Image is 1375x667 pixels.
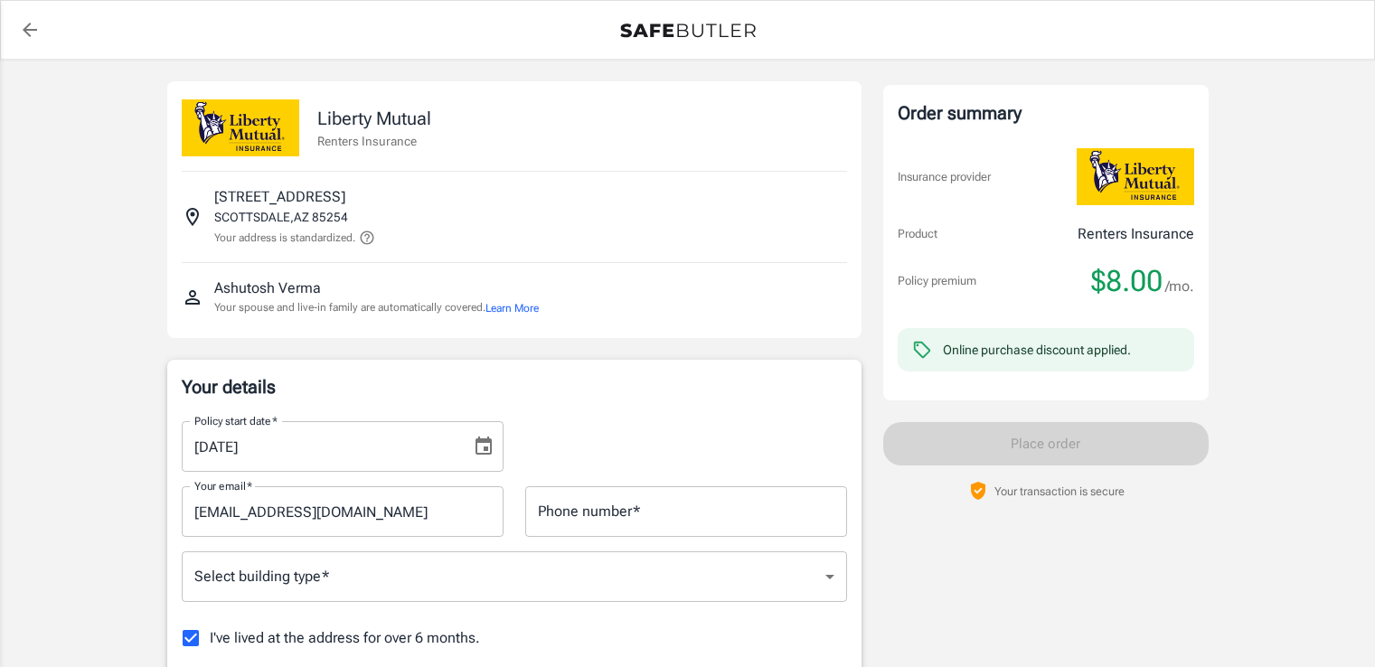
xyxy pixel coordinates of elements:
img: Back to quotes [620,23,756,38]
svg: Insured address [182,206,203,228]
p: Your transaction is secure [994,483,1125,500]
p: [STREET_ADDRESS] [214,186,345,208]
p: SCOTTSDALE , AZ 85254 [214,208,348,226]
p: Your address is standardized. [214,230,355,246]
span: I've lived at the address for over 6 months. [210,627,480,649]
p: Policy premium [898,272,976,290]
input: MM/DD/YYYY [182,421,458,472]
input: Enter email [182,486,504,537]
img: Liberty Mutual [182,99,299,156]
span: $8.00 [1091,263,1163,299]
p: Product [898,225,937,243]
img: Liberty Mutual [1077,148,1194,205]
a: back to quotes [12,12,48,48]
p: Your details [182,374,847,399]
p: Ashutosh Verma [214,277,321,299]
p: Liberty Mutual [317,105,431,132]
div: Order summary [898,99,1194,127]
button: Choose date, selected date is Sep 21, 2025 [466,428,502,465]
p: Your spouse and live-in family are automatically covered. [214,299,539,316]
input: Enter number [525,486,847,537]
svg: Insured person [182,287,203,308]
label: Your email [194,478,252,493]
p: Renters Insurance [1078,223,1194,245]
label: Policy start date [194,413,278,428]
p: Renters Insurance [317,132,431,150]
div: Online purchase discount applied. [943,341,1131,359]
p: Insurance provider [898,168,991,186]
button: Learn More [485,300,539,316]
span: /mo. [1165,274,1194,299]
